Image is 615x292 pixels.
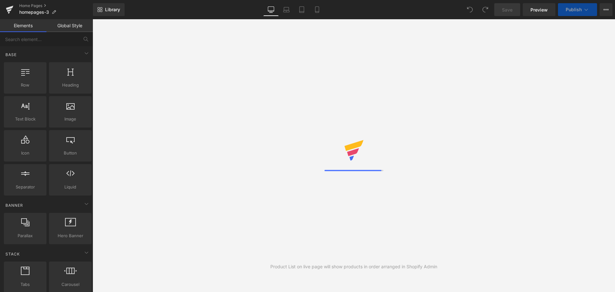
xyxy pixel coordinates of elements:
span: Hero Banner [51,232,90,239]
a: Mobile [309,3,325,16]
span: Publish [566,7,582,12]
span: Parallax [6,232,45,239]
span: Library [105,7,120,13]
span: Separator [6,184,45,190]
a: Laptop [279,3,294,16]
div: Product List on live page will show products in order arranged in Shopify Admin [270,263,437,270]
a: Global Style [46,19,93,32]
span: Banner [5,202,24,208]
button: Redo [479,3,492,16]
a: New Library [93,3,125,16]
span: Tabs [6,281,45,288]
span: Image [51,116,90,122]
span: Liquid [51,184,90,190]
span: Text Block [6,116,45,122]
a: Home Pages [19,3,93,8]
span: Heading [51,82,90,88]
span: Button [51,150,90,156]
a: Preview [523,3,555,16]
span: Preview [530,6,548,13]
a: Desktop [263,3,279,16]
span: Stack [5,251,20,257]
span: Base [5,52,17,58]
a: Tablet [294,3,309,16]
span: Row [6,82,45,88]
button: Undo [463,3,476,16]
span: homepages-3 [19,10,49,15]
span: Save [502,6,512,13]
span: Carousel [51,281,90,288]
span: Icon [6,150,45,156]
button: Publish [558,3,597,16]
button: More [600,3,612,16]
